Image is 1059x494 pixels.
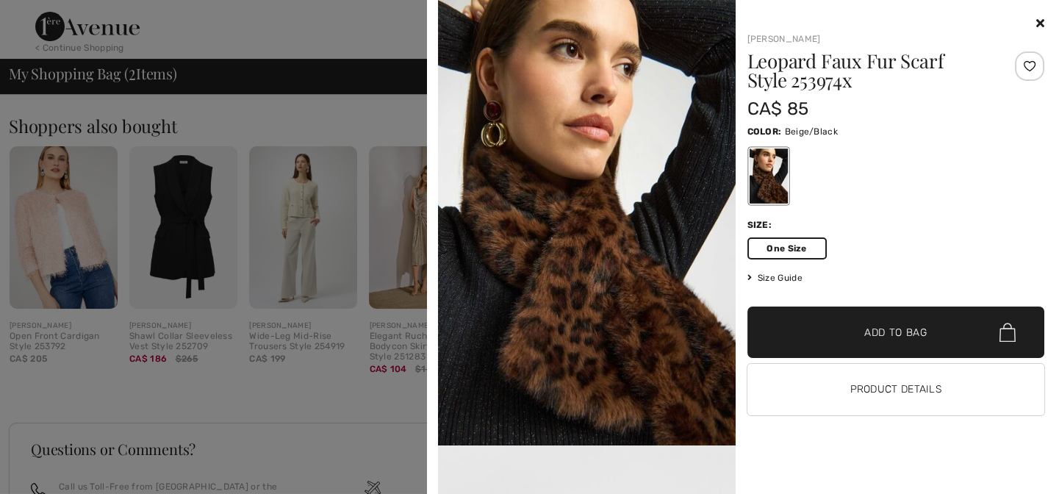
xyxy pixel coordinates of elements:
[785,126,838,137] span: Beige/Black
[747,307,1045,358] button: Add to Bag
[747,51,995,90] h1: Leopard Faux Fur Scarf Style 253974x
[747,364,1045,415] button: Product Details
[747,99,809,119] span: CA$ 85
[747,237,827,259] span: One Size
[32,10,62,24] span: Chat
[747,126,782,137] span: Color:
[747,271,803,284] span: Size Guide
[749,148,787,204] div: Beige/Black
[747,34,821,44] a: [PERSON_NAME]
[999,323,1016,342] img: Bag.svg
[747,218,775,232] div: Size:
[864,325,927,340] span: Add to Bag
